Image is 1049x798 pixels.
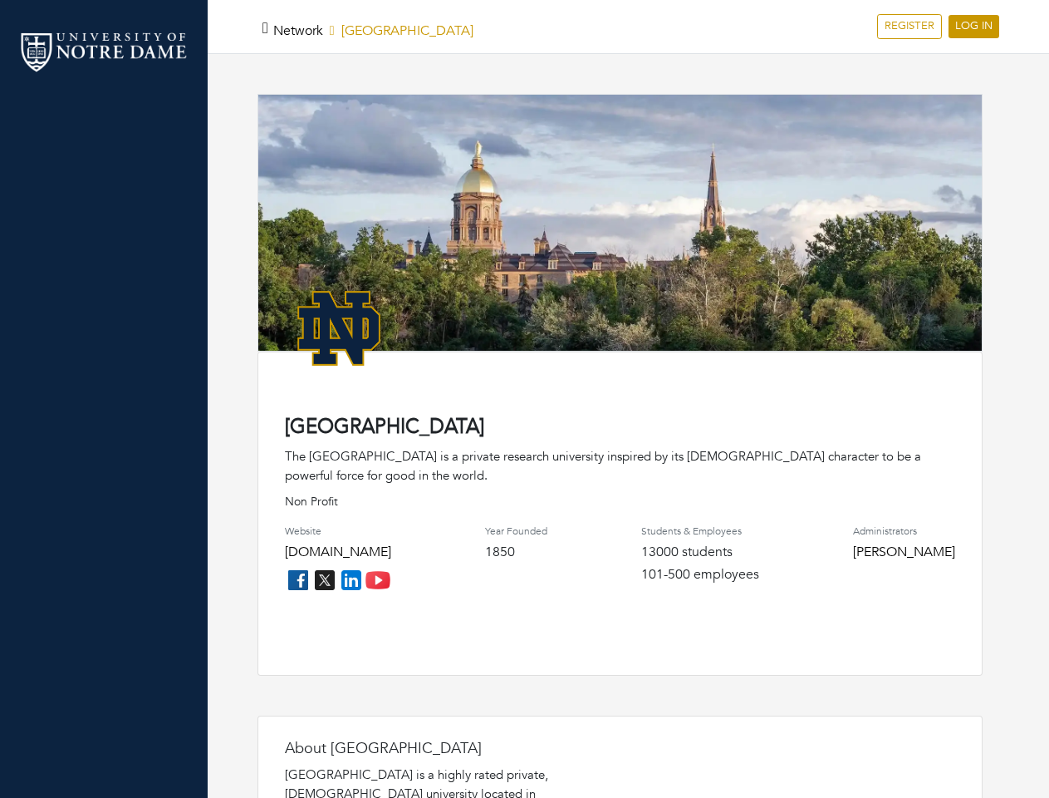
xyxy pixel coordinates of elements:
[285,567,311,594] img: facebook_icon-256f8dfc8812ddc1b8eade64b8eafd8a868ed32f90a8d2bb44f507e1979dbc24.png
[949,15,999,38] a: LOG IN
[365,567,391,594] img: youtube_icon-fc3c61c8c22f3cdcae68f2f17984f5f016928f0ca0694dd5da90beefb88aa45e.png
[285,447,955,485] div: The [GEOGRAPHIC_DATA] is a private research university inspired by its [DEMOGRAPHIC_DATA] charact...
[285,740,617,758] h4: About [GEOGRAPHIC_DATA]
[485,544,547,560] h4: 1850
[285,543,391,561] a: [DOMAIN_NAME]
[17,29,191,75] img: nd_logo.png
[485,525,547,537] h4: Year Founded
[285,493,955,510] p: Non Profit
[285,416,955,440] h4: [GEOGRAPHIC_DATA]
[273,23,473,39] h5: [GEOGRAPHIC_DATA]
[285,525,391,537] h4: Website
[285,274,393,382] img: NotreDame_Logo.png
[641,544,759,560] h4: 13000 students
[273,22,323,40] a: Network
[853,525,955,537] h4: Administrators
[853,543,955,561] a: [PERSON_NAME]
[311,567,338,594] img: twitter_icon-7d0bafdc4ccc1285aa2013833b377ca91d92330db209b8298ca96278571368c9.png
[338,567,365,594] img: linkedin_icon-84db3ca265f4ac0988026744a78baded5d6ee8239146f80404fb69c9eee6e8e7.png
[877,14,942,39] a: REGISTER
[641,525,759,537] h4: Students & Employees
[641,567,759,583] h4: 101-500 employees
[258,95,982,372] img: rare_disease_hero-1920%20copy.png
